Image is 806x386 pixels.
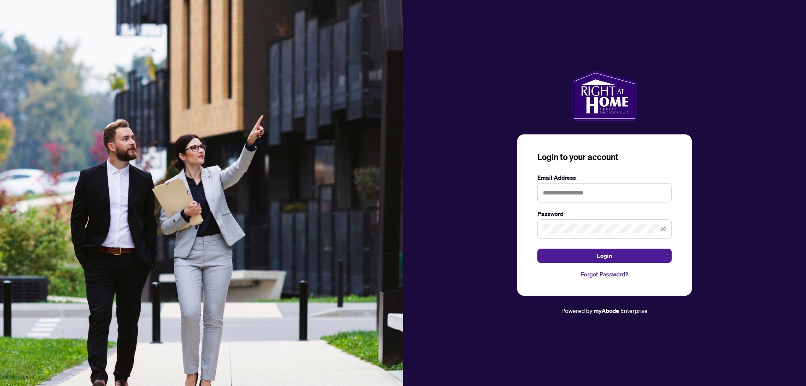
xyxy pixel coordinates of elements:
a: Forgot Password? [537,270,672,279]
label: Email Address [537,173,672,182]
span: eye-invisible [660,226,666,232]
img: ma-logo [572,71,637,121]
span: Login [597,249,612,263]
span: Enterprise [620,307,648,314]
label: Password [537,209,672,218]
h3: Login to your account [537,151,672,163]
button: Login [537,249,672,263]
a: myAbode [594,306,619,315]
span: Powered by [561,307,592,314]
